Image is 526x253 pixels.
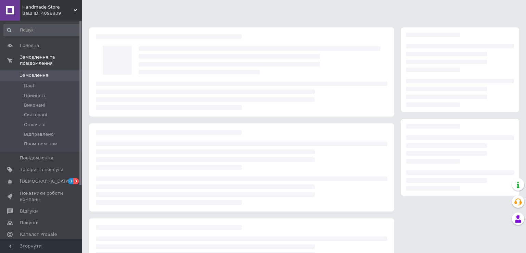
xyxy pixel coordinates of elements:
span: Скасовані [24,112,47,118]
span: Повідомлення [20,155,53,161]
span: Нові [24,83,34,89]
span: Каталог ProSale [20,231,57,238]
span: Головна [20,43,39,49]
span: Прийняті [24,93,45,99]
span: Замовлення [20,72,48,79]
span: Товари та послуги [20,167,63,173]
div: Ваш ID: 4098839 [22,10,82,16]
span: Handmade Store [22,4,74,10]
span: Виконані [24,102,45,108]
span: 3 [73,178,79,184]
span: Відправлено [24,131,54,137]
span: Покупці [20,220,38,226]
span: Оплачені [24,122,46,128]
span: [DEMOGRAPHIC_DATA] [20,178,71,184]
span: Замовлення та повідомлення [20,54,82,67]
span: 1 [68,178,74,184]
span: Відгуки [20,208,38,214]
input: Пошук [3,24,81,36]
span: Пром-пом-пом [24,141,58,147]
span: Показники роботи компанії [20,190,63,203]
